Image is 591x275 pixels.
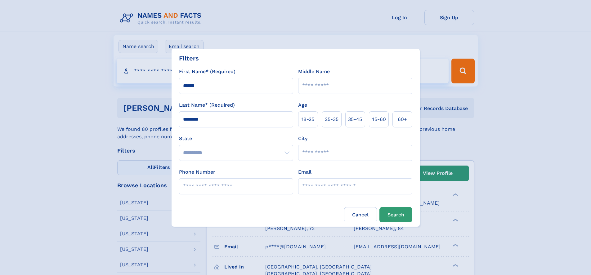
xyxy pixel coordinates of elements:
span: 25‑35 [325,116,338,123]
label: First Name* (Required) [179,68,235,75]
label: State [179,135,293,142]
label: Email [298,168,311,176]
div: Filters [179,54,199,63]
label: Phone Number [179,168,215,176]
span: 18‑25 [302,116,314,123]
label: Age [298,101,307,109]
label: Middle Name [298,68,330,75]
span: 35‑45 [348,116,362,123]
button: Search [379,207,412,222]
label: City [298,135,307,142]
span: 45‑60 [371,116,386,123]
label: Last Name* (Required) [179,101,235,109]
span: 60+ [398,116,407,123]
label: Cancel [344,207,377,222]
